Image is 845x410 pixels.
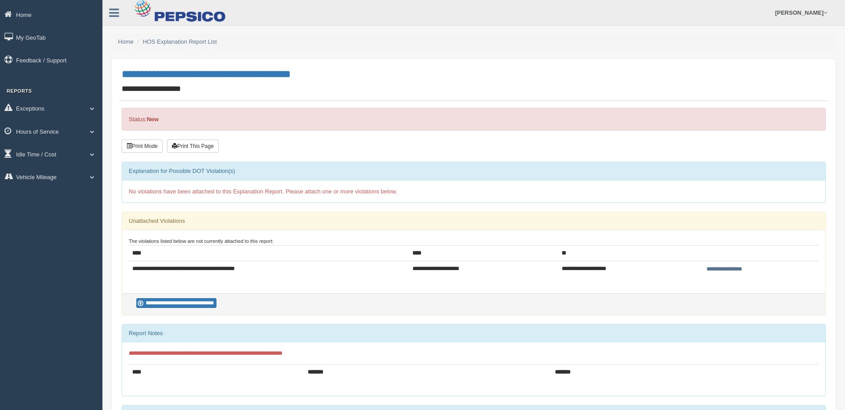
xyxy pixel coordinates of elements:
[143,38,217,45] a: HOS Explanation Report List
[122,324,825,342] div: Report Notes
[129,188,397,195] span: No violations have been attached to this Explanation Report. Please attach one or more violations...
[122,212,825,230] div: Unattached Violations
[122,139,163,153] button: Print Mode
[118,38,134,45] a: Home
[122,162,825,180] div: Explanation for Possible DOT Violation(s)
[167,139,219,153] button: Print This Page
[129,238,274,244] small: The violations listed below are not currently attached to this report:
[122,108,826,131] div: Status:
[147,116,159,123] strong: New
